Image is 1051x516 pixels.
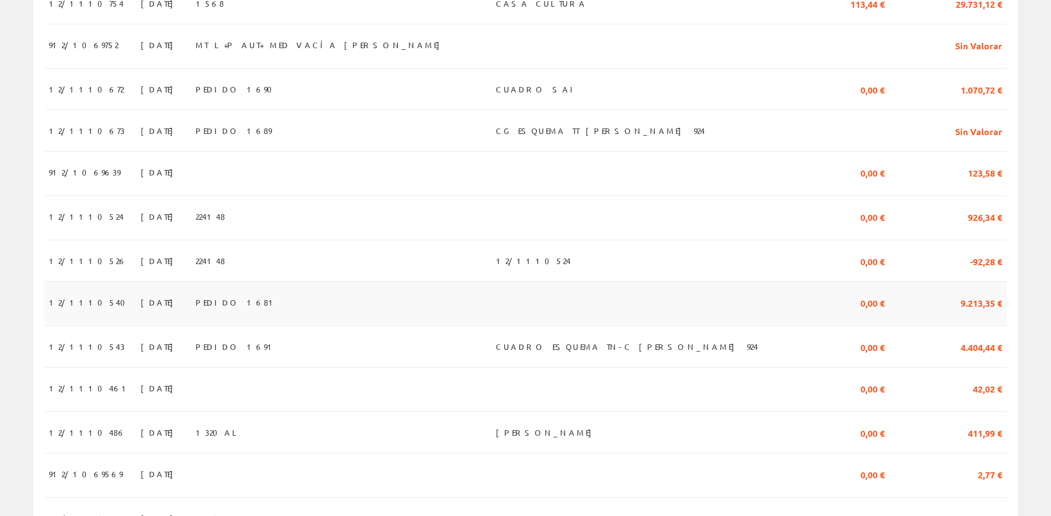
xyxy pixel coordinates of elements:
[141,465,179,483] span: [DATE]
[860,379,885,398] span: 0,00 €
[49,35,118,54] span: 912/1069752
[141,163,179,182] span: [DATE]
[955,121,1002,140] span: Sin Valorar
[49,207,124,226] span: 12/1110524
[860,293,885,312] span: 0,00 €
[968,423,1002,442] span: 411,99 €
[955,35,1002,54] span: Sin Valorar
[496,337,758,356] span: CUADRO ESQUEMA TN-C [PERSON_NAME] 924
[49,251,127,270] span: 12/1110526
[978,465,1002,483] span: 2,77 €
[49,163,120,182] span: 912/1069639
[49,337,125,356] span: 12/1110543
[141,121,179,140] span: [DATE]
[49,121,125,140] span: 12/1110673
[196,337,276,356] span: PEDIDO 1691
[496,251,571,270] span: 12/1110524
[496,80,578,99] span: CUADRO SAI
[196,121,271,140] span: PEDIDO 1689
[196,35,445,54] span: MT L+P AUT+ MED VACÍA [PERSON_NAME]
[961,80,1002,99] span: 1.070,72 €
[196,80,279,99] span: PEDIDO 1690
[496,423,597,442] span: [PERSON_NAME]
[49,379,131,398] span: 12/1110461
[141,379,179,398] span: [DATE]
[860,423,885,442] span: 0,00 €
[141,337,179,356] span: [DATE]
[141,251,179,270] span: [DATE]
[196,423,242,442] span: 1320AL
[970,251,1002,270] span: -92,28 €
[196,251,225,270] span: 224148
[860,163,885,182] span: 0,00 €
[49,293,132,312] span: 12/1110540
[49,80,124,99] span: 12/1110672
[860,80,885,99] span: 0,00 €
[49,465,122,483] span: 912/1069569
[860,337,885,356] span: 0,00 €
[196,293,278,312] span: PEDIDO 1681
[860,251,885,270] span: 0,00 €
[968,207,1002,226] span: 926,34 €
[49,423,126,442] span: 12/1110486
[196,207,225,226] span: 224148
[496,121,705,140] span: CG ESQUEMA TT [PERSON_NAME] 924
[860,207,885,226] span: 0,00 €
[141,207,179,226] span: [DATE]
[973,379,1002,398] span: 42,02 €
[141,293,179,312] span: [DATE]
[141,423,179,442] span: [DATE]
[961,337,1002,356] span: 4.404,44 €
[141,35,179,54] span: [DATE]
[860,465,885,483] span: 0,00 €
[961,293,1002,312] span: 9.213,35 €
[141,80,179,99] span: [DATE]
[968,163,1002,182] span: 123,58 €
